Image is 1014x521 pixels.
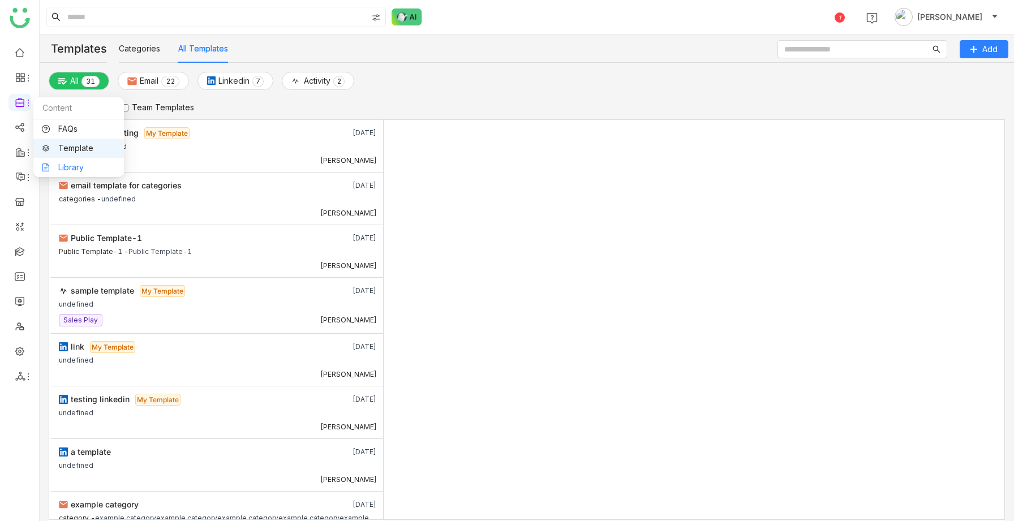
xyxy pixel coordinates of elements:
[59,500,68,509] img: email.svg
[59,395,68,404] img: linkedin.svg
[320,370,377,379] div: [PERSON_NAME]
[313,393,376,406] div: [DATE]
[10,8,30,28] img: logo
[313,232,376,244] div: [DATE]
[218,75,250,87] span: Linkedin
[197,72,273,90] button: Linkedin
[91,76,95,87] p: 1
[71,394,130,404] span: testing linkedin
[895,8,913,26] img: avatar
[320,475,377,484] div: [PERSON_NAME]
[320,316,377,325] div: [PERSON_NAME]
[960,40,1008,58] button: Add
[313,446,376,458] div: [DATE]
[320,423,377,432] div: [PERSON_NAME]
[166,76,170,87] p: 2
[835,12,845,23] div: 1
[71,180,182,190] span: email template for categories
[121,101,194,114] label: Team Templates
[140,75,158,87] span: Email
[144,127,190,139] span: My Template
[313,127,376,139] div: [DATE]
[71,286,134,295] span: sample template
[313,285,376,297] div: [DATE]
[866,12,878,24] img: help.svg
[127,76,137,86] img: email.svg
[135,394,181,406] span: My Template
[59,342,68,351] img: linkedin.svg
[178,42,228,55] button: All Templates
[59,458,93,470] div: undefined
[59,286,68,295] img: activity.svg
[59,353,93,365] div: undefined
[33,97,124,119] div: Content
[140,285,185,297] span: My Template
[71,342,84,351] span: link
[59,447,68,457] img: linkedin.svg
[90,341,135,353] span: My Template
[49,72,109,90] button: All
[42,144,115,152] a: Template
[313,179,376,192] div: [DATE]
[42,125,115,133] a: FAQs
[59,244,128,256] div: Public Template-1 -
[161,76,179,87] nz-badge-sup: 22
[59,314,102,326] nz-tag: Sales Play
[40,35,107,63] div: Templates
[59,192,101,204] div: categories -
[252,76,264,87] nz-badge-sup: 7
[313,498,376,511] div: [DATE]
[320,156,377,165] div: [PERSON_NAME]
[320,209,377,218] div: [PERSON_NAME]
[256,76,260,87] p: 7
[282,72,354,90] button: Activity
[59,406,93,417] div: undefined
[101,192,136,204] div: undefined
[128,244,192,256] div: Public Template-1
[81,76,100,87] nz-badge-sup: 31
[207,76,216,85] img: linkedin.svg
[71,500,139,509] span: example category
[119,42,160,55] button: Categories
[917,11,982,23] span: [PERSON_NAME]
[42,163,115,171] a: Library
[71,233,142,243] span: Public Template-1
[982,43,998,55] span: Add
[118,72,189,90] button: Email
[121,104,128,111] input: Team Templates
[58,77,67,86] img: plainalloptions.svg
[392,8,422,25] img: ask-buddy-normal.svg
[313,341,376,353] div: [DATE]
[304,75,330,87] span: Activity
[333,76,345,87] nz-badge-sup: 2
[86,76,91,87] p: 3
[320,261,377,270] div: [PERSON_NAME]
[71,447,111,457] span: a template
[70,75,79,87] span: All
[372,13,381,22] img: search-type.svg
[892,8,1000,26] button: [PERSON_NAME]
[337,76,341,87] p: 2
[170,76,175,87] p: 2
[59,234,68,243] img: email.svg
[59,181,68,190] img: email.svg
[59,297,93,309] div: undefined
